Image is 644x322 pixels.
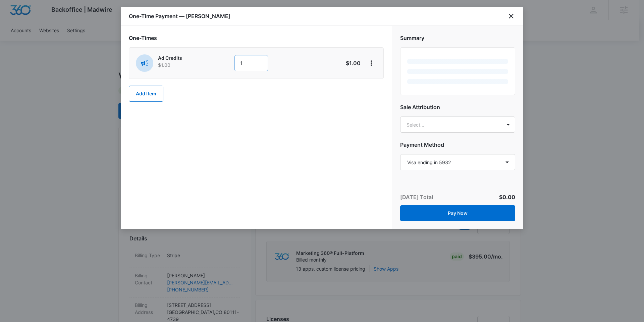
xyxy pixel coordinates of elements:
h2: Payment Method [400,141,515,149]
p: $1.00 [158,61,216,68]
h2: Summary [400,34,515,42]
p: Ad Credits [158,54,216,61]
span: $0.00 [499,194,515,200]
button: close [507,12,515,20]
button: View More [366,58,377,68]
p: $1.00 [329,59,361,67]
button: Add Item [129,86,163,102]
h2: Sale Attribution [400,103,515,111]
p: [DATE] Total [400,193,433,201]
input: 1 [234,55,268,71]
h2: One-Times [129,34,384,42]
h1: One-Time Payment — [PERSON_NAME] [129,12,230,20]
button: Pay Now [400,205,515,221]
